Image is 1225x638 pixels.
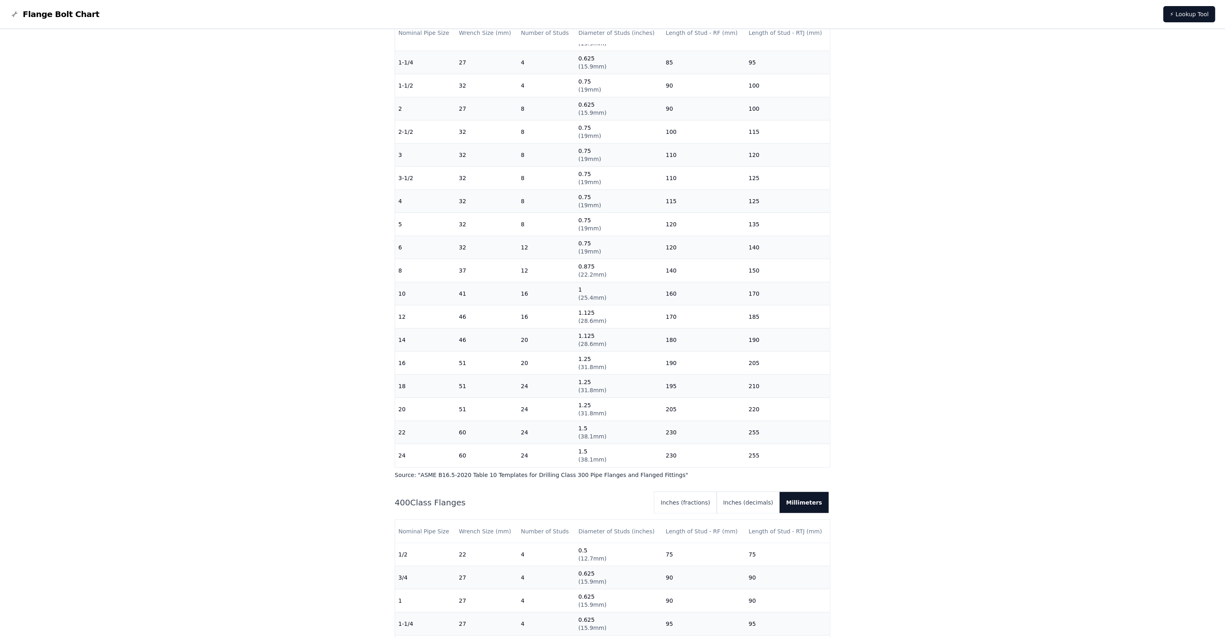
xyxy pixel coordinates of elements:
td: 170 [662,305,745,329]
td: 3-1/2 [395,167,456,190]
td: 16 [395,352,456,375]
td: 0.75 [575,74,662,97]
td: 4 [518,589,575,612]
td: 8 [518,144,575,167]
td: 60 [456,444,518,467]
td: 12 [518,259,575,282]
td: 32 [456,236,518,259]
td: 2-1/2 [395,120,456,144]
td: 140 [746,236,830,259]
span: ( 28.6mm ) [578,341,606,347]
h2: 400 Class Flanges [395,497,648,508]
td: 75 [662,543,745,566]
td: 0.625 [575,97,662,120]
td: 3/4 [395,566,456,589]
td: 1 [575,282,662,305]
td: 95 [662,612,745,636]
td: 220 [746,398,830,421]
td: 95 [746,612,830,636]
td: 115 [662,190,745,213]
td: 22 [456,543,518,566]
td: 37 [456,259,518,282]
td: 1.5 [575,421,662,444]
td: 110 [662,144,745,167]
span: ( 15.9mm ) [578,625,606,631]
td: 4 [518,566,575,589]
td: 24 [518,375,575,398]
td: 90 [746,566,830,589]
th: Diameter of Studs (inches) [575,520,662,543]
td: 27 [456,589,518,612]
td: 22 [395,421,456,444]
span: ( 19mm ) [578,86,601,93]
td: 18 [395,375,456,398]
td: 120 [662,213,745,236]
td: 0.75 [575,236,662,259]
td: 1 [395,589,456,612]
td: 1/2 [395,543,456,566]
td: 12 [518,236,575,259]
td: 32 [456,190,518,213]
td: 24 [518,421,575,444]
span: ( 25.4mm ) [578,294,606,301]
td: 8 [518,213,575,236]
td: 230 [662,421,745,444]
span: ( 31.8mm ) [578,387,606,393]
td: 8 [518,190,575,213]
td: 0.75 [575,144,662,167]
td: 180 [662,329,745,352]
td: 12 [395,305,456,329]
a: ⚡ Lookup Tool [1163,6,1215,22]
td: 51 [456,398,518,421]
span: ( 15.9mm ) [578,578,606,585]
td: 51 [456,375,518,398]
td: 32 [456,144,518,167]
td: 0.625 [575,51,662,74]
td: 190 [662,352,745,375]
td: 0.625 [575,589,662,612]
td: 90 [662,589,745,612]
td: 8 [518,167,575,190]
td: 32 [456,120,518,144]
td: 205 [746,352,830,375]
th: Number of Studs [518,520,575,543]
td: 75 [746,543,830,566]
td: 24 [518,398,575,421]
td: 90 [662,74,745,97]
td: 60 [456,421,518,444]
th: Nominal Pipe Size [395,520,456,543]
td: 32 [456,74,518,97]
td: 125 [746,167,830,190]
td: 90 [746,589,830,612]
td: 140 [662,259,745,282]
td: 100 [662,120,745,144]
span: ( 38.1mm ) [578,456,606,463]
td: 46 [456,305,518,329]
td: 16 [518,305,575,329]
td: 41 [456,282,518,305]
td: 110 [662,167,745,190]
td: 90 [662,97,745,120]
td: 115 [746,120,830,144]
a: Flange Bolt Chart LogoFlange Bolt Chart [10,9,99,20]
span: ( 31.8mm ) [578,364,606,370]
td: 1.25 [575,375,662,398]
td: 10 [395,282,456,305]
span: ( 19mm ) [578,225,601,232]
td: 4 [518,74,575,97]
td: 170 [746,282,830,305]
td: 120 [662,236,745,259]
th: Nominal Pipe Size [395,21,456,45]
td: 100 [746,74,830,97]
span: ( 19mm ) [578,248,601,255]
td: 230 [662,444,745,467]
td: 32 [456,213,518,236]
td: 2 [395,97,456,120]
span: ( 38.1mm ) [578,433,606,440]
td: 8 [395,259,456,282]
td: 5 [395,213,456,236]
span: ( 22.2mm ) [578,271,606,278]
td: 4 [395,190,456,213]
td: 210 [746,375,830,398]
span: ( 12.7mm ) [578,555,606,562]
